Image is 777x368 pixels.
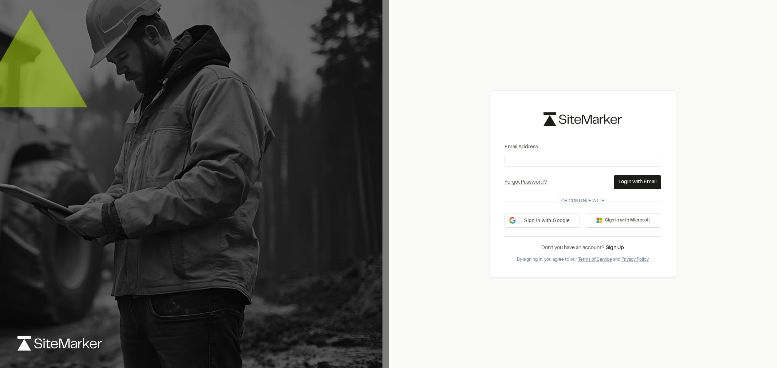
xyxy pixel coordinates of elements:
span: Or continue with [558,198,607,204]
a: Sign Up [606,246,624,250]
img: logo-white-rebrand.svg [17,336,102,351]
span: Sign in with Google [519,217,575,224]
div: By signing in, you agree to our and [505,256,661,263]
label: Email Address [505,143,661,151]
div: Sign in with Google [505,213,580,228]
button: Terms of Service [578,256,612,263]
img: logo-black-rebrand.svg [543,112,622,126]
button: Sign in with Microsoft [586,213,661,228]
button: Privacy Policy [621,256,649,263]
button: Login with Email [614,175,661,189]
div: Don’t you have an account? [505,244,661,252]
a: Forgot Password? [505,180,547,185]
